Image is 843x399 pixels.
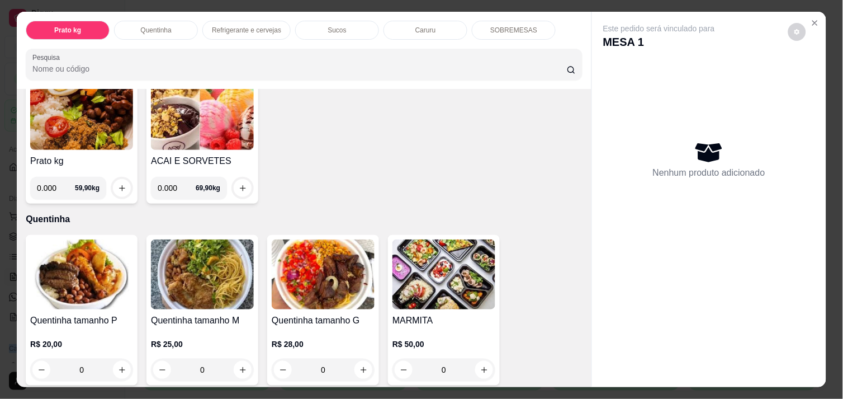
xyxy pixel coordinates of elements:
p: MESA 1 [603,34,715,50]
h4: MARMITA [392,314,495,327]
h4: Quentinha tamanho G [272,314,375,327]
input: Pesquisa [32,63,567,74]
img: product-image [30,240,133,309]
p: Sucos [328,26,347,35]
button: decrease-product-quantity [32,361,50,379]
h4: Quentinha tamanho M [151,314,254,327]
p: SOBREMESAS [490,26,537,35]
button: decrease-product-quantity [274,361,292,379]
p: Prato kg [54,26,81,35]
p: Nenhum produto adicionado [653,166,765,180]
button: Close [806,14,824,32]
p: R$ 20,00 [30,339,133,350]
img: product-image [392,240,495,309]
p: Este pedido será vinculado para [603,23,715,34]
button: increase-product-quantity [113,179,131,197]
button: decrease-product-quantity [788,23,806,41]
p: R$ 50,00 [392,339,495,350]
h4: Prato kg [30,154,133,168]
button: increase-product-quantity [113,361,131,379]
button: decrease-product-quantity [153,361,171,379]
p: R$ 28,00 [272,339,375,350]
button: increase-product-quantity [354,361,372,379]
img: product-image [30,80,133,150]
p: Quentinha [26,213,582,226]
button: increase-product-quantity [234,179,252,197]
p: R$ 25,00 [151,339,254,350]
p: Caruru [415,26,436,35]
button: increase-product-quantity [475,361,493,379]
img: product-image [151,240,254,309]
input: 0.00 [158,177,196,199]
p: Quentinha [140,26,171,35]
h4: Quentinha tamanho P [30,314,133,327]
img: product-image [151,80,254,150]
img: product-image [272,240,375,309]
button: increase-product-quantity [234,361,252,379]
input: 0.00 [37,177,75,199]
label: Pesquisa [32,53,64,62]
p: Refrigerante e cervejas [212,26,281,35]
button: decrease-product-quantity [395,361,413,379]
h4: ACAI E SORVETES [151,154,254,168]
